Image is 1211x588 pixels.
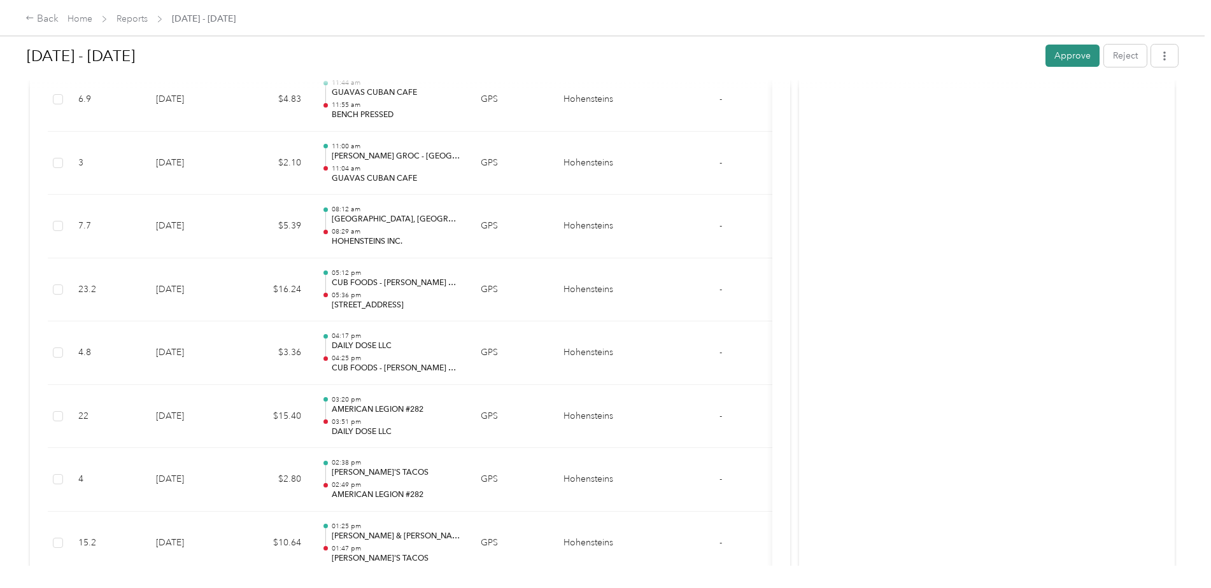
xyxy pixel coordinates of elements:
p: CUB FOODS - [PERSON_NAME] W #30294 [332,363,460,374]
p: 03:51 pm [332,417,460,426]
p: GUAVAS CUBAN CAFE [332,87,460,99]
td: $15.40 [235,385,311,449]
td: $2.10 [235,132,311,195]
p: 04:25 pm [332,354,460,363]
td: [DATE] [146,448,235,512]
span: - [719,473,722,484]
p: 03:20 pm [332,395,460,404]
td: Hohensteins [553,195,649,258]
p: GUAVAS CUBAN CAFE [332,173,460,185]
p: 11:04 am [332,164,460,173]
td: 4 [68,448,146,512]
p: [PERSON_NAME]'S TACOS [332,553,460,564]
td: $3.36 [235,321,311,385]
td: [DATE] [146,512,235,575]
p: HOHENSTEINS INC. [332,236,460,248]
td: 3 [68,132,146,195]
td: Hohensteins [553,448,649,512]
p: 11:55 am [332,101,460,109]
td: GPS [471,385,553,449]
p: BENCH PRESSED [332,109,460,121]
td: GPS [471,448,553,512]
td: 4.8 [68,321,146,385]
td: Hohensteins [553,385,649,449]
h1: Aug 24 - Sep 6, 2025 [27,41,1037,71]
p: DAILY DOSE LLC [332,340,460,352]
td: 6.9 [68,68,146,132]
span: - [719,537,722,548]
td: $4.83 [235,68,311,132]
td: [DATE] [146,68,235,132]
td: GPS [471,195,553,258]
p: [PERSON_NAME]'S TACOS [332,467,460,479]
td: GPS [471,321,553,385]
iframe: Everlance-gr Chat Button Frame [1140,517,1211,588]
td: 22 [68,385,146,449]
span: - [719,220,722,231]
p: CUB FOODS - [PERSON_NAME] W #30294 [332,277,460,289]
td: [DATE] [146,195,235,258]
span: - [719,157,722,168]
td: Hohensteins [553,132,649,195]
p: 02:49 pm [332,480,460,489]
span: - [719,410,722,421]
td: Hohensteins [553,512,649,575]
p: 01:47 pm [332,544,460,553]
td: GPS [471,258,553,322]
td: Hohensteins [553,321,649,385]
td: $2.80 [235,448,311,512]
p: DAILY DOSE LLC [332,426,460,438]
p: 05:12 pm [332,269,460,277]
td: [DATE] [146,385,235,449]
td: $10.64 [235,512,311,575]
td: Hohensteins [553,258,649,322]
a: Reports [117,13,148,24]
p: 02:38 pm [332,458,460,467]
p: [PERSON_NAME] & [PERSON_NAME]'S - [PERSON_NAME] [332,531,460,542]
p: [GEOGRAPHIC_DATA], [GEOGRAPHIC_DATA], [US_STATE][GEOGRAPHIC_DATA], [US_STATE], 55125, [GEOGRAPHIC... [332,214,460,225]
td: [DATE] [146,321,235,385]
p: 04:17 pm [332,332,460,340]
td: GPS [471,68,553,132]
button: Approve [1045,45,1100,67]
span: - [719,347,722,358]
p: 01:25 pm [332,522,460,531]
td: 23.2 [68,258,146,322]
a: Home [67,13,92,24]
p: [PERSON_NAME] GROC - [GEOGRAPHIC_DATA] [332,151,460,162]
span: - [719,284,722,295]
p: 11:00 am [332,142,460,151]
td: 15.2 [68,512,146,575]
td: GPS [471,512,553,575]
td: GPS [471,132,553,195]
p: AMERICAN LEGION #282 [332,404,460,416]
p: 08:29 am [332,227,460,236]
span: [DATE] - [DATE] [172,12,236,25]
div: Back [25,11,59,27]
td: $5.39 [235,195,311,258]
td: $16.24 [235,258,311,322]
td: [DATE] [146,132,235,195]
p: 08:12 am [332,205,460,214]
p: [STREET_ADDRESS] [332,300,460,311]
p: AMERICAN LEGION #282 [332,489,460,501]
p: 05:36 pm [332,291,460,300]
button: Reject [1104,45,1147,67]
span: - [719,94,722,104]
td: [DATE] [146,258,235,322]
td: Hohensteins [553,68,649,132]
td: 7.7 [68,195,146,258]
